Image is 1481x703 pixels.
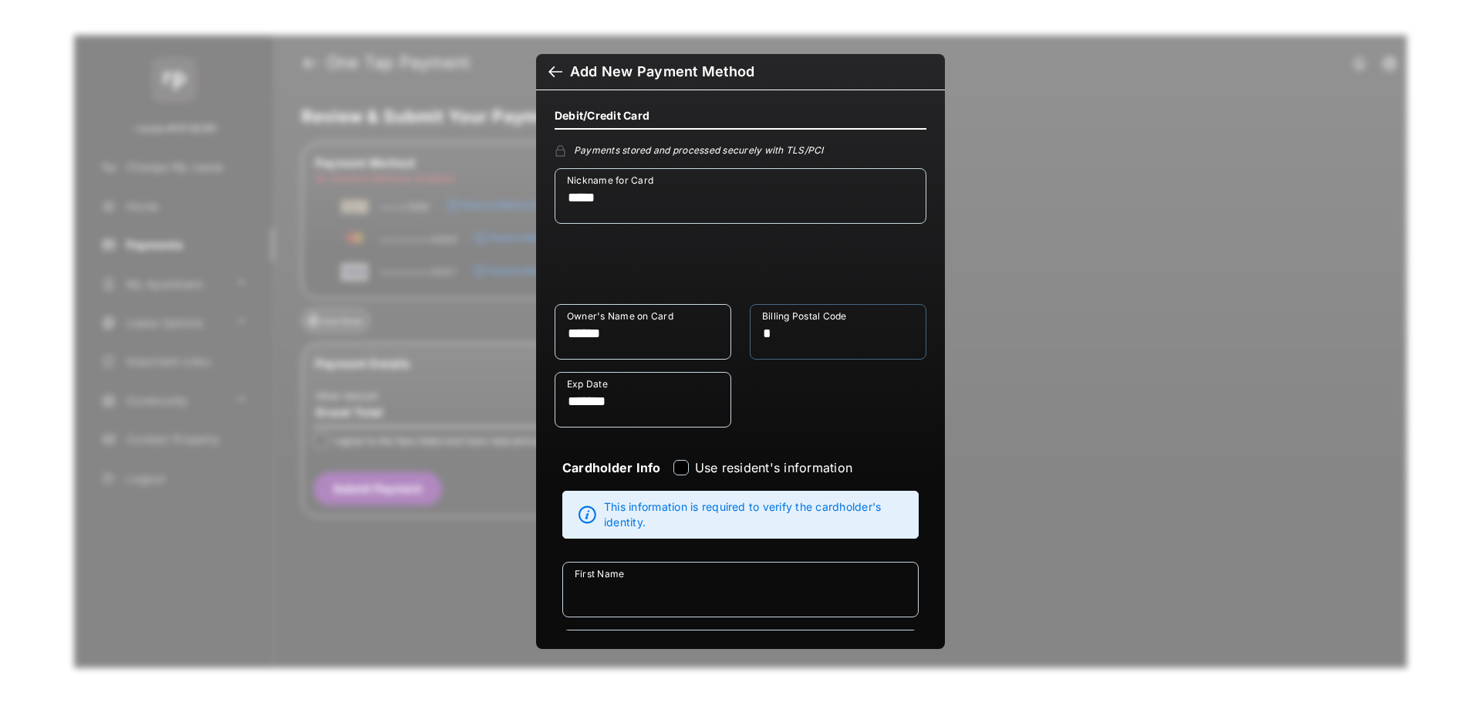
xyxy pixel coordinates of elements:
div: Add New Payment Method [570,63,754,80]
span: This information is required to verify the cardholder's identity. [604,499,910,530]
strong: Cardholder Info [562,460,661,503]
div: Payments stored and processed securely with TLS/PCI [555,142,926,156]
iframe: Credit card field [555,236,926,304]
h4: Debit/Credit Card [555,109,649,122]
label: Use resident's information [695,460,852,475]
